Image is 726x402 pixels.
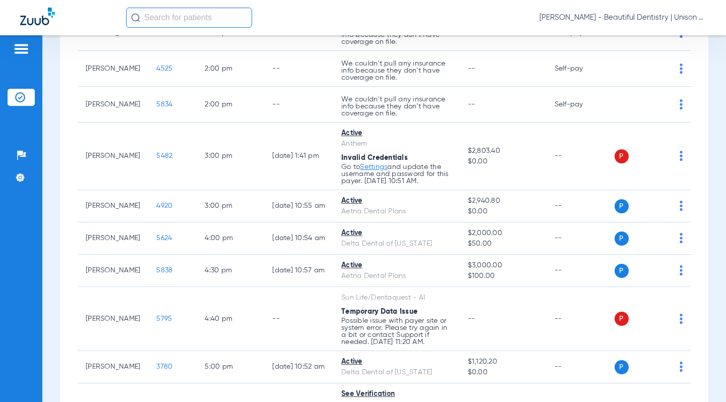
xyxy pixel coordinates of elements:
[468,146,538,156] span: $2,803.40
[680,233,683,243] img: group-dot-blue.svg
[264,287,333,351] td: --
[547,287,615,351] td: --
[264,222,333,255] td: [DATE] 10:54 AM
[156,152,172,159] span: 5482
[676,354,726,402] iframe: Chat Widget
[78,123,148,190] td: [PERSON_NAME]
[547,351,615,383] td: --
[20,8,55,25] img: Zuub Logo
[547,87,615,123] td: Self-pay
[341,367,452,378] div: Delta Dental of [US_STATE]
[13,43,29,55] img: hamburger-icon
[547,123,615,190] td: --
[126,8,252,28] input: Search for patients
[468,260,538,271] span: $3,000.00
[615,360,629,374] span: P
[680,201,683,211] img: group-dot-blue.svg
[264,255,333,287] td: [DATE] 10:57 AM
[680,99,683,109] img: group-dot-blue.svg
[468,101,475,108] span: --
[197,222,264,255] td: 4:00 PM
[156,363,172,370] span: 3780
[197,190,264,222] td: 3:00 PM
[615,232,629,246] span: P
[156,101,172,108] span: 5834
[156,202,172,209] span: 4920
[197,123,264,190] td: 3:00 PM
[197,87,264,123] td: 2:00 PM
[197,351,264,383] td: 5:00 PM
[615,264,629,278] span: P
[264,87,333,123] td: --
[468,367,538,378] span: $0.00
[680,64,683,74] img: group-dot-blue.svg
[264,51,333,87] td: --
[341,206,452,217] div: Aetna Dental Plans
[78,255,148,287] td: [PERSON_NAME]
[341,308,417,315] span: Temporary Data Issue
[341,128,452,139] div: Active
[156,267,172,274] span: 5838
[197,287,264,351] td: 4:40 PM
[468,228,538,239] span: $2,000.00
[197,51,264,87] td: 2:00 PM
[547,190,615,222] td: --
[341,60,452,81] p: We couldn’t pull any insurance info because they don’t have coverage on file.
[156,315,172,322] span: 5795
[78,222,148,255] td: [PERSON_NAME]
[197,255,264,287] td: 4:30 PM
[547,255,615,287] td: --
[468,156,538,167] span: $0.00
[341,163,452,185] p: Go to and update the username and password for this payer. [DATE] 10:51 AM.
[78,190,148,222] td: [PERSON_NAME]
[680,265,683,275] img: group-dot-blue.svg
[156,29,172,36] span: 4525
[78,51,148,87] td: [PERSON_NAME]
[78,287,148,351] td: [PERSON_NAME]
[468,196,538,206] span: $2,940.80
[539,13,706,23] span: [PERSON_NAME] - Beautiful Dentistry | Unison Dental Group
[468,315,475,322] span: --
[264,351,333,383] td: [DATE] 10:52 AM
[341,196,452,206] div: Active
[341,389,452,399] div: See Verification
[341,271,452,281] div: Aetna Dental Plans
[615,149,629,163] span: P
[264,123,333,190] td: [DATE] 1:41 PM
[468,65,475,72] span: --
[341,260,452,271] div: Active
[468,29,475,36] span: --
[680,151,683,161] img: group-dot-blue.svg
[131,13,140,22] img: Search Icon
[547,222,615,255] td: --
[615,312,629,326] span: P
[341,96,452,117] p: We couldn’t pull any insurance info because they don’t have coverage on file.
[78,87,148,123] td: [PERSON_NAME]
[360,163,387,170] a: Settings
[156,235,172,242] span: 5624
[341,239,452,249] div: Delta Dental of [US_STATE]
[78,351,148,383] td: [PERSON_NAME]
[341,293,452,303] div: Sun Life/Dentaquest - AI
[341,139,452,149] div: Anthem
[547,51,615,87] td: Self-pay
[156,65,172,72] span: 4525
[468,271,538,281] span: $100.00
[680,314,683,324] img: group-dot-blue.svg
[341,154,408,161] span: Invalid Credentials
[341,357,452,367] div: Active
[468,239,538,249] span: $50.00
[341,317,452,346] p: Possible issue with payer site or system error. Please try again in a bit or contact Support if n...
[341,228,452,239] div: Active
[264,190,333,222] td: [DATE] 10:55 AM
[615,199,629,213] span: P
[468,206,538,217] span: $0.00
[468,357,538,367] span: $1,120.20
